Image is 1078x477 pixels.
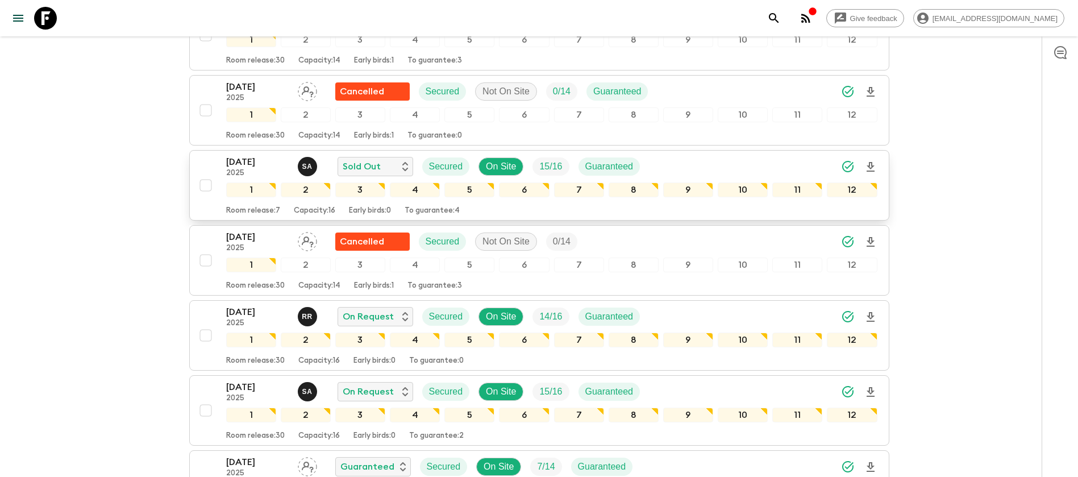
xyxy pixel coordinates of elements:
div: 7 [554,258,604,272]
div: Trip Fill [546,233,577,251]
div: Secured [419,82,467,101]
p: Guaranteed [340,460,394,474]
div: 6 [499,258,549,272]
p: On Site [486,310,516,323]
div: 9 [663,333,713,347]
div: 7 [554,333,604,347]
div: Trip Fill [546,82,577,101]
div: 11 [772,408,822,422]
div: On Site [478,308,523,326]
p: 2025 [226,169,289,178]
p: Sold Out [343,160,381,173]
span: Assign pack leader [298,235,317,244]
div: 4 [390,258,440,272]
div: 12 [827,408,877,422]
div: 3 [335,32,385,47]
div: 1 [226,258,276,272]
p: [DATE] [226,455,289,469]
div: 12 [827,32,877,47]
div: 11 [772,107,822,122]
p: Room release: 30 [226,56,285,65]
p: Capacity: 16 [294,206,335,215]
button: [DATE]2025Assign pack leaderFlash Pack cancellationSecuredNot On SiteTrip FillGuaranteed123456789... [189,75,889,146]
p: [DATE] [226,155,289,169]
div: 1 [226,107,276,122]
div: 9 [663,182,713,197]
p: Early birds: 0 [353,432,396,441]
p: Room release: 30 [226,356,285,366]
div: 8 [609,182,659,197]
div: 6 [499,408,549,422]
div: 1 [226,333,276,347]
div: 9 [663,408,713,422]
div: Secured [422,157,470,176]
p: To guarantee: 3 [407,56,462,65]
div: 10 [718,32,768,47]
span: Assign pack leader [298,85,317,94]
div: 7 [554,182,604,197]
p: 14 / 16 [539,310,562,323]
p: [DATE] [226,80,289,94]
div: 7 [554,32,604,47]
div: 5 [444,182,494,197]
p: Early birds: 1 [354,131,394,140]
span: Assign pack leader [298,461,317,470]
button: SA [298,382,319,401]
div: Flash Pack cancellation [335,82,410,101]
div: 8 [609,32,659,47]
p: Early birds: 0 [349,206,391,215]
div: 2 [281,107,331,122]
p: Not On Site [482,85,530,98]
p: On Site [484,460,514,474]
div: 5 [444,333,494,347]
div: 1 [226,32,276,47]
p: On Site [486,160,516,173]
p: 2025 [226,94,289,103]
p: Secured [427,460,461,474]
div: 11 [772,182,822,197]
p: On Request [343,385,394,399]
svg: Synced Successfully [841,385,855,399]
button: [DATE]2025Assign pack leaderFlash Pack cancellationSecuredNot On SiteTrip Fill123456789101112Room... [189,225,889,296]
span: Give feedback [844,14,904,23]
p: Secured [429,310,463,323]
p: Guaranteed [585,160,634,173]
p: 15 / 16 [539,160,562,173]
div: 10 [718,182,768,197]
svg: Download Onboarding [864,310,877,324]
p: Guaranteed [585,310,634,323]
svg: Download Onboarding [864,385,877,399]
button: search adventures [763,7,785,30]
p: Capacity: 14 [298,56,340,65]
p: Early birds: 1 [354,281,394,291]
p: Guaranteed [585,385,634,399]
p: To guarantee: 0 [409,356,464,366]
p: Capacity: 14 [298,281,340,291]
p: 0 / 14 [553,235,571,248]
p: On Request [343,310,394,323]
svg: Synced Successfully [841,310,855,323]
span: Ramli Raban [298,310,319,320]
div: 1 [226,408,276,422]
div: Secured [422,383,470,401]
span: Suren Abeykoon [298,385,319,395]
p: 15 / 16 [539,385,562,399]
p: Not On Site [482,235,530,248]
p: Early birds: 1 [354,56,394,65]
p: On Site [486,385,516,399]
svg: Synced Successfully [841,460,855,474]
button: RR [298,307,319,326]
p: 2025 [226,394,289,403]
p: Room release: 30 [226,432,285,441]
div: 3 [335,258,385,272]
p: Room release: 30 [226,281,285,291]
div: 1 [226,182,276,197]
p: Room release: 7 [226,206,280,215]
p: Capacity: 16 [298,356,340,366]
svg: Download Onboarding [864,85,877,99]
div: 12 [827,182,877,197]
p: 2025 [226,319,289,328]
p: S A [302,387,313,396]
div: 10 [718,333,768,347]
div: 8 [609,107,659,122]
